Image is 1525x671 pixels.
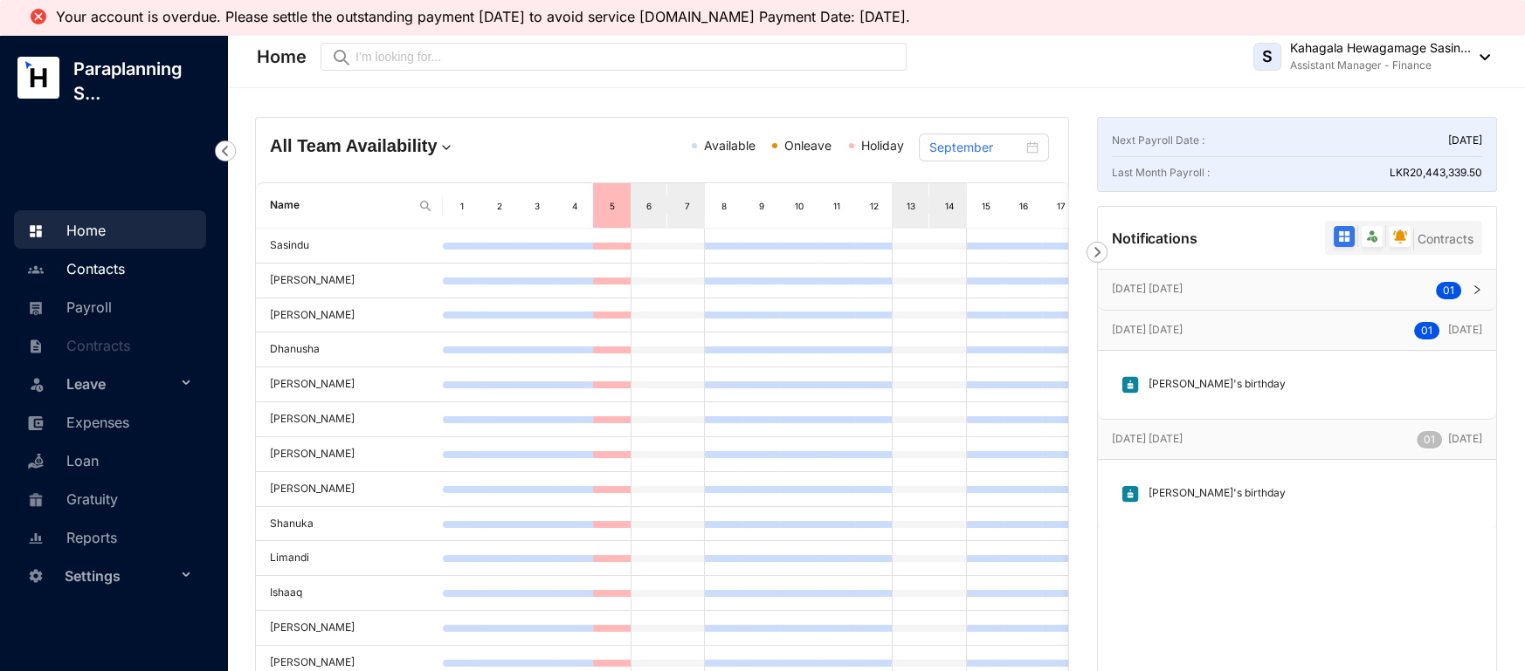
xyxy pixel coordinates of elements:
[256,472,443,507] td: [PERSON_NAME]
[1112,228,1197,249] p: Notifications
[28,6,49,27] img: alert-icon-error.ae2eb8c10aa5e3dc951a89517520af3a.svg
[1290,39,1471,57] p: Kahagala Hewagamage Sasin...
[1098,311,1496,350] div: [DATE] [DATE]01 [DATE]
[256,264,443,298] td: [PERSON_NAME]
[1054,197,1069,215] div: 17
[704,138,756,153] span: Available
[904,197,918,215] div: 13
[418,199,432,213] img: search.8ce656024d3affaeffe32e5b30621cb7.svg
[1121,484,1140,503] img: birthday.63217d55a54455b51415ef6ca9a78895.svg
[1414,321,1482,339] p: [DATE]
[1098,270,1496,310] div: [DATE] [DATE]01
[1112,164,1210,181] p: Last Month Payroll :
[1365,229,1379,243] img: filter-leave.335d97c0ea4a0c612d9facb82607b77b.svg
[1428,324,1432,337] span: 1
[1431,433,1435,446] span: 1
[830,197,845,215] div: 11
[270,197,411,214] span: Name
[1418,231,1473,246] span: Contracts
[28,454,44,469] img: loan-unselected.d74d20a04637f2d15ab5.svg
[14,210,206,249] li: Home
[1417,430,1482,448] p: [DATE]
[256,298,443,333] td: [PERSON_NAME]
[1448,132,1482,149] p: [DATE]
[1393,229,1407,243] img: filter-reminder.7bd594460dfc183a5d70274ebda095bc.svg
[256,402,443,437] td: [PERSON_NAME]
[14,441,206,479] li: Loan
[784,138,832,153] span: Onleave
[1337,229,1351,243] img: filter-all-active.b2ddab8b6ac4e993c5f19a95c6f397f4.svg
[605,197,620,215] div: 5
[14,325,206,364] li: Contracts
[28,492,44,508] img: gratuity-unselected.a8c340787eea3cf492d7.svg
[28,531,44,546] img: report-unselected.e6a6b4230fc7da01f883.svg
[14,479,206,517] li: Gratuity
[28,339,44,354] img: contract-unselected.99e2b2107c0a7dd48938.svg
[14,287,206,325] li: Payroll
[792,197,807,215] div: 10
[23,337,130,354] a: Contracts
[23,529,117,546] a: Reports
[59,57,227,106] p: Paraplanning S...
[1417,431,1442,448] sup: 01
[23,260,125,277] a: Contacts
[28,415,44,431] img: expense-unselected.2edcf0507c847f3e9e96.svg
[65,558,176,593] span: Settings
[215,140,236,161] img: nav-icon-left.19a07721e4dec06a274f6d07517f07b7.svg
[1390,164,1482,181] p: LKR 20,443,339.50
[14,402,206,441] li: Expenses
[1450,284,1454,297] span: 1
[1112,280,1436,298] p: [DATE] [DATE]
[455,197,470,215] div: 1
[66,366,176,401] span: Leave
[438,139,455,156] img: dropdown.780994ddfa97fca24b89f58b1de131fa.svg
[28,375,45,393] img: leave-unselected.2934df6273408c3f84d9.svg
[866,197,881,215] div: 12
[642,197,656,215] div: 6
[28,262,44,277] img: people-unselected.118708e94b43a90eceab.svg
[1443,284,1450,297] span: 0
[28,223,44,239] img: home.c6720e0a13eba0172344.svg
[1087,242,1108,263] img: nav-icon-right.af6afadce00d159da59955279c43614e.svg
[256,229,443,264] td: Sasindu
[929,138,1023,157] input: Select month
[493,197,507,215] div: 2
[568,197,583,215] div: 4
[1421,324,1428,337] span: 0
[1140,375,1286,394] p: [PERSON_NAME]'s birthday
[23,298,112,316] a: Payroll
[23,222,106,239] a: Home
[942,197,956,215] div: 14
[979,197,994,215] div: 15
[1414,322,1439,339] sup: 01
[28,300,44,316] img: payroll-unselected.b590312f920e76f0c668.svg
[23,414,129,431] a: Expenses
[256,437,443,472] td: [PERSON_NAME]
[14,249,206,287] li: Contacts
[755,197,769,215] div: 9
[256,576,443,611] td: Ishaaq
[1290,57,1471,74] p: Assistant Manager - Finance
[56,9,919,24] li: Your account is overdue. Please settle the outstanding payment [DATE] to avoid service [DOMAIN_NA...
[14,517,206,556] li: Reports
[256,541,443,576] td: Limandi
[270,134,530,158] h4: All Team Availability
[355,47,896,66] input: I’m looking for...
[23,452,99,469] a: Loan
[1112,321,1414,339] p: [DATE] [DATE]
[1140,484,1286,503] p: [PERSON_NAME]'s birthday
[1471,54,1490,60] img: dropdown-black.8e83cc76930a90b1a4fdb6d089b7bf3a.svg
[1121,375,1140,394] img: birthday.63217d55a54455b51415ef6ca9a78895.svg
[256,332,443,367] td: Dhanusha
[23,490,118,508] a: Gratuity
[1436,282,1461,299] sup: 01
[1424,433,1431,446] span: 0
[256,507,443,542] td: Shanuka
[1472,284,1482,295] span: right
[680,197,694,215] div: 7
[530,197,545,215] div: 3
[257,45,307,69] p: Home
[28,568,44,584] img: settings-unselected.1febfda315e6e19643a1.svg
[1112,430,1417,448] p: [DATE] [DATE]
[256,611,443,646] td: [PERSON_NAME]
